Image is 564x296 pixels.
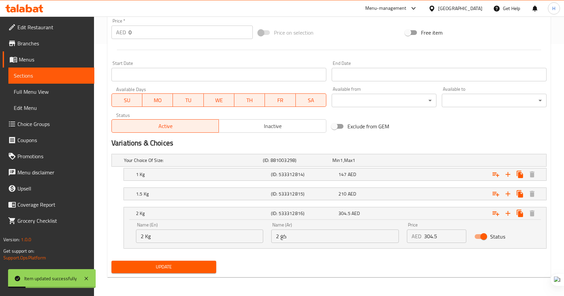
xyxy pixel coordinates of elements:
[3,247,34,255] span: Get support on:
[14,72,89,80] span: Sections
[3,35,94,51] a: Branches
[124,157,260,164] h5: Your Choice Of Size:
[21,235,31,244] span: 1.0.0
[3,148,94,164] a: Promotions
[552,5,555,12] span: H
[136,229,263,243] input: Enter name En
[111,119,219,133] button: Active
[526,168,538,180] button: Delete 1 Kg
[338,209,350,218] span: 304.5
[442,94,547,107] div: ​
[17,184,89,193] span: Upsell
[173,93,203,107] button: TU
[17,39,89,47] span: Branches
[421,29,442,37] span: Free item
[8,84,94,100] a: Full Menu View
[17,201,89,209] span: Coverage Report
[298,95,324,105] span: SA
[8,68,94,84] a: Sections
[14,88,89,96] span: Full Menu View
[351,209,360,218] span: AED
[3,51,94,68] a: Menus
[438,5,482,12] div: [GEOGRAPHIC_DATA]
[338,170,346,179] span: 147
[514,168,526,180] button: Clone new choice
[348,170,356,179] span: AED
[142,93,173,107] button: MO
[124,168,546,180] div: Expand
[271,191,336,197] h5: (ID: 533312815)
[136,191,268,197] h5: 1.5 Kg
[17,136,89,144] span: Coupons
[424,229,467,243] input: Please enter price
[3,19,94,35] a: Edit Restaurant
[3,132,94,148] a: Coupons
[17,23,89,31] span: Edit Restaurant
[114,95,140,105] span: SU
[17,120,89,128] span: Choice Groups
[490,188,502,200] button: Add choice group
[271,229,398,243] input: Enter name Ar
[176,95,201,105] span: TU
[14,104,89,112] span: Edit Menu
[3,213,94,229] a: Grocery Checklist
[17,168,89,176] span: Menu disclaimer
[332,156,340,165] span: Min
[332,157,399,164] div: ,
[24,275,77,282] div: Item updated successfully
[206,95,232,105] span: WE
[352,156,355,165] span: 1
[222,121,323,131] span: Inactive
[111,138,547,148] h2: Variations & Choices
[3,197,94,213] a: Coverage Report
[3,235,20,244] span: Version:
[348,189,356,198] span: AED
[3,180,94,197] a: Upsell
[490,207,502,219] button: Add choice group
[526,188,538,200] button: Delete 1.5 Kg
[17,217,89,225] span: Grocery Checklist
[114,121,216,131] span: Active
[116,28,126,36] p: AED
[412,232,421,240] p: AED
[347,122,389,130] span: Exclude from GEM
[340,156,343,165] span: 1
[117,263,211,271] span: Update
[332,94,436,107] div: ​
[274,29,314,37] span: Price on selection
[17,152,89,160] span: Promotions
[124,207,546,219] div: Expand
[19,55,89,64] span: Menus
[204,93,234,107] button: WE
[490,232,505,241] span: Status
[219,119,326,133] button: Inactive
[124,188,546,200] div: Expand
[111,261,216,273] button: Update
[111,93,142,107] button: SU
[265,93,295,107] button: FR
[136,171,268,178] h5: 1 Kg
[502,168,514,180] button: Add new choice
[296,93,326,107] button: SA
[3,164,94,180] a: Menu disclaimer
[271,210,336,217] h5: (ID: 533312816)
[8,100,94,116] a: Edit Menu
[344,156,352,165] span: Max
[338,189,346,198] span: 210
[514,188,526,200] button: Clone new choice
[136,210,268,217] h5: 2 Kg
[502,207,514,219] button: Add new choice
[514,207,526,219] button: Clone new choice
[263,157,330,164] h5: (ID: 881003298)
[502,188,514,200] button: Add new choice
[365,4,407,12] div: Menu-management
[271,171,336,178] h5: (ID: 533312814)
[3,116,94,132] a: Choice Groups
[268,95,293,105] span: FR
[234,93,265,107] button: TH
[3,253,46,262] a: Support.OpsPlatform
[490,168,502,180] button: Add choice group
[526,207,538,219] button: Delete 2 Kg
[129,26,253,39] input: Please enter price
[145,95,170,105] span: MO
